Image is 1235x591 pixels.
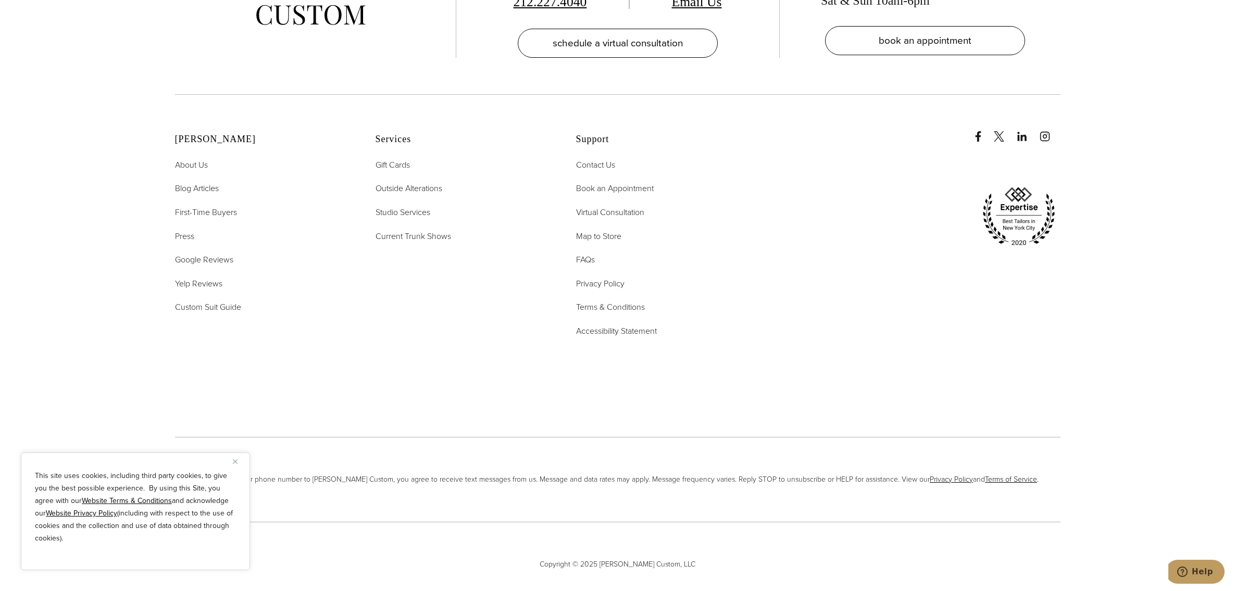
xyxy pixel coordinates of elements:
[175,474,1061,485] span: By providing your phone number to [PERSON_NAME] Custom, you agree to receive text messages from u...
[376,134,550,145] h2: Services
[376,230,451,242] span: Current Trunk Shows
[576,230,621,242] span: Map to Store
[879,33,971,48] span: book an appointment
[175,159,208,171] span: About Us
[1040,121,1061,142] a: instagram
[175,301,241,313] span: Custom Suit Guide
[46,508,117,519] a: Website Privacy Policy
[576,325,657,337] span: Accessibility Statement
[576,158,615,172] a: Contact Us
[376,158,410,172] a: Gift Cards
[973,121,992,142] a: Facebook
[175,182,219,195] a: Blog Articles
[175,254,233,266] span: Google Reviews
[518,29,718,58] a: schedule a virtual consultation
[175,300,241,314] a: Custom Suit Guide
[376,206,430,219] a: Studio Services
[175,158,350,314] nav: Alan David Footer Nav
[1017,121,1038,142] a: linkedin
[376,182,442,195] a: Outside Alterations
[175,278,222,290] span: Yelp Reviews
[985,474,1037,485] a: Terms of Service
[576,182,654,195] a: Book an Appointment
[576,324,657,338] a: Accessibility Statement
[35,470,236,545] p: This site uses cookies, including third party cookies, to give you the best possible experience. ...
[576,301,645,313] span: Terms & Conditions
[576,278,625,290] span: Privacy Policy
[376,230,451,243] a: Current Trunk Shows
[576,182,654,194] span: Book an Appointment
[576,277,625,291] a: Privacy Policy
[576,300,645,314] a: Terms & Conditions
[977,183,1061,250] img: expertise, best tailors in new york city 2020
[175,230,194,242] span: Press
[376,158,550,243] nav: Services Footer Nav
[576,206,644,218] span: Virtual Consultation
[175,206,237,218] span: First-Time Buyers
[233,455,245,468] button: Close
[376,159,410,171] span: Gift Cards
[576,254,595,266] span: FAQs
[376,206,430,218] span: Studio Services
[576,158,751,338] nav: Support Footer Nav
[825,26,1025,55] a: book an appointment
[576,230,621,243] a: Map to Store
[175,158,208,172] a: About Us
[576,253,595,267] a: FAQs
[233,459,238,464] img: Close
[82,495,172,506] a: Website Terms & Conditions
[576,159,615,171] span: Contact Us
[576,206,644,219] a: Virtual Consultation
[376,182,442,194] span: Outside Alterations
[175,182,219,194] span: Blog Articles
[994,121,1015,142] a: x/twitter
[175,230,194,243] a: Press
[175,253,233,267] a: Google Reviews
[175,559,1061,570] span: Copyright © 2025 [PERSON_NAME] Custom, LLC
[175,134,350,145] h2: [PERSON_NAME]
[930,474,973,485] a: Privacy Policy
[175,206,237,219] a: First-Time Buyers
[175,277,222,291] a: Yelp Reviews
[1168,560,1225,586] iframe: Opens a widget where you can chat to one of our agents
[576,134,751,145] h2: Support
[553,35,683,51] span: schedule a virtual consultation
